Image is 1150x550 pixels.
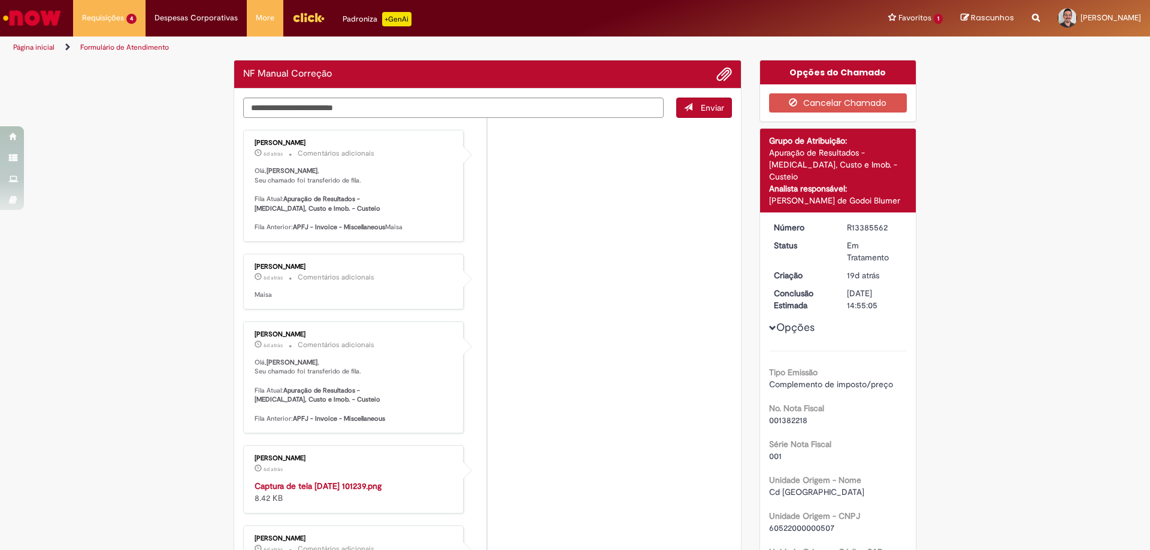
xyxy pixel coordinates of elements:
[255,358,454,424] p: Olá, , Seu chamado foi transferido de fila. Fila Atual: Fila Anterior:
[765,221,839,233] dt: Número
[255,195,380,213] b: Apuração de Resultados - [MEDICAL_DATA], Custo e Imob. - Custeio
[264,150,283,157] time: 22/08/2025 10:13:05
[769,511,860,521] b: Unidade Origem - CNPJ
[298,272,374,282] small: Comentários adicionais
[382,12,411,26] p: +GenAi
[255,139,454,147] div: [PERSON_NAME]
[293,414,385,423] b: APFJ - Invoice - Miscellaneous
[13,42,55,52] a: Página inicial
[343,12,411,26] div: Padroniza
[769,475,861,485] b: Unidade Origem - Nome
[255,535,454,542] div: [PERSON_NAME]
[267,166,317,175] b: [PERSON_NAME]
[292,8,325,26] img: click_logo_yellow_360x200.png
[298,340,374,350] small: Comentários adicionais
[255,481,382,491] a: Captura de tela [DATE] 101239.png
[256,12,274,24] span: More
[243,69,332,80] h2: NF Manual Correção Histórico de tíquete
[769,403,824,414] b: No. Nota Fiscal
[769,147,907,183] div: Apuração de Resultados - [MEDICAL_DATA], Custo e Imob. - Custeio
[264,342,283,349] time: 22/08/2025 10:13:05
[971,12,1014,23] span: Rascunhos
[80,42,169,52] a: Formulário de Atendimento
[769,93,907,113] button: Cancelar Chamado
[293,223,385,232] b: APFJ - Invoice - Miscellaneous
[760,60,916,84] div: Opções do Chamado
[769,522,834,533] span: 60522000000507
[243,98,664,118] textarea: Digite sua mensagem aqui...
[267,358,317,367] b: [PERSON_NAME]
[255,455,454,462] div: [PERSON_NAME]
[765,269,839,281] dt: Criação
[765,239,839,251] dt: Status
[847,287,903,311] div: [DATE] 14:55:05
[847,270,879,281] time: 08/08/2025 17:42:21
[769,487,864,497] span: Cd [GEOGRAPHIC_DATA]
[298,148,374,159] small: Comentários adicionais
[769,439,831,449] b: Série Nota Fiscal
[769,379,893,390] span: Complemento de imposto/preço
[9,37,758,59] ul: Trilhas de página
[769,183,907,195] div: Analista responsável:
[769,135,907,147] div: Grupo de Atribuição:
[1081,13,1141,23] span: [PERSON_NAME]
[264,466,283,473] time: 22/08/2025 10:12:55
[255,386,380,405] b: Apuração de Resultados - [MEDICAL_DATA], Custo e Imob. - Custeio
[1,6,63,30] img: ServiceNow
[716,66,732,82] button: Adicionar anexos
[264,466,283,473] span: 6d atrás
[676,98,732,118] button: Enviar
[155,12,238,24] span: Despesas Corporativas
[126,14,137,24] span: 4
[765,287,839,311] dt: Conclusão Estimada
[961,13,1014,24] a: Rascunhos
[701,102,724,113] span: Enviar
[769,451,782,461] span: 001
[264,274,283,281] span: 6d atrás
[934,14,943,24] span: 1
[769,415,807,426] span: 001382218
[255,290,454,300] p: Maisa
[769,367,818,378] b: Tipo Emissão
[847,221,903,233] div: R13385562
[898,12,931,24] span: Favoritos
[255,263,454,271] div: [PERSON_NAME]
[847,270,879,281] span: 19d atrás
[255,331,454,338] div: [PERSON_NAME]
[255,480,454,504] div: 8.42 KB
[264,274,283,281] time: 22/08/2025 10:13:05
[82,12,124,24] span: Requisições
[264,342,283,349] span: 6d atrás
[847,239,903,263] div: Em Tratamento
[264,150,283,157] span: 6d atrás
[769,195,907,206] div: [PERSON_NAME] de Godoi Blumer
[255,166,454,232] p: Olá, , Seu chamado foi transferido de fila. Fila Atual: Fila Anterior: Maisa
[847,269,903,281] div: 08/08/2025 17:42:21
